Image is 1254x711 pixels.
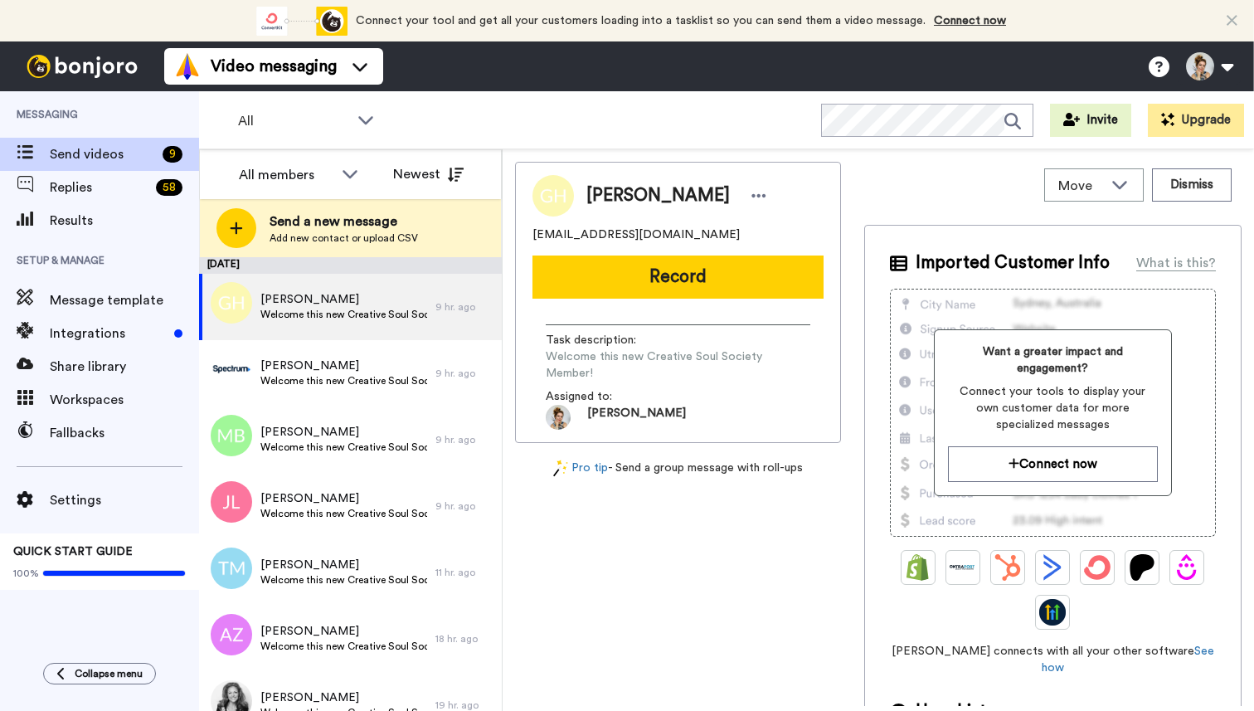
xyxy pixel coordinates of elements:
img: magic-wand.svg [553,460,568,477]
img: jl.png [211,481,252,523]
div: [DATE] [199,257,502,274]
button: Collapse menu [43,663,156,684]
span: Collapse menu [75,667,143,680]
span: Move [1058,176,1103,196]
span: Send a new message [270,212,418,231]
span: Share library [50,357,199,377]
span: Workspaces [50,390,199,410]
span: Task description : [546,332,662,348]
span: Video messaging [211,55,337,78]
span: [PERSON_NAME] [260,424,427,441]
button: Newest [381,158,476,191]
span: [PERSON_NAME] [260,623,427,640]
span: Welcome this new Creative Soul Society Member! [260,507,427,520]
span: [EMAIL_ADDRESS][DOMAIN_NAME] [532,226,740,243]
img: az.png [211,614,252,655]
button: Upgrade [1148,104,1244,137]
span: Welcome this new Creative Soul Society Member! [260,374,427,387]
div: - Send a group message with roll-ups [515,460,841,477]
span: Imported Customer Info [916,251,1110,275]
span: 100% [13,567,39,580]
span: [PERSON_NAME] [587,405,686,430]
span: Connect your tool and get all your customers loading into a tasklist so you can send them a video... [356,15,926,27]
img: Ontraport [950,554,976,581]
span: Settings [50,490,199,510]
img: ActiveCampaign [1039,554,1066,581]
span: [PERSON_NAME] [260,490,427,507]
span: Connect your tools to display your own customer data for more specialized messages [948,383,1159,433]
span: Fallbacks [50,423,199,443]
div: 9 hr. ago [435,499,493,513]
span: Results [50,211,199,231]
span: [PERSON_NAME] [260,689,427,706]
img: Shopify [905,554,931,581]
img: tm.png [211,548,252,589]
div: 9 hr. ago [435,367,493,380]
img: vm-color.svg [174,53,201,80]
img: Patreon [1129,554,1155,581]
span: Assigned to: [546,388,662,405]
div: 9 [163,146,182,163]
span: Welcome this new Creative Soul Society Member! [546,348,810,382]
span: All [238,111,349,131]
span: Welcome this new Creative Soul Society Member! [260,640,427,653]
span: Send videos [50,144,156,164]
div: 9 hr. ago [435,300,493,314]
img: 050e0e51-f6b8-445d-a13d-f5a0a3a9fdb1-1741723898.jpg [546,405,571,430]
img: mb.png [211,415,252,456]
div: 58 [156,179,182,196]
div: What is this? [1136,253,1216,273]
img: ConvertKit [1084,554,1111,581]
span: [PERSON_NAME] connects with all your other software [890,643,1216,676]
span: Replies [50,178,149,197]
img: Drip [1174,554,1200,581]
button: Record [532,256,824,299]
div: All members [239,165,333,185]
img: GoHighLevel [1039,599,1066,626]
span: Want a greater impact and engagement? [948,343,1159,377]
button: Invite [1050,104,1131,137]
img: gh.png [211,282,252,324]
span: Add new contact or upload CSV [270,231,418,245]
button: Dismiss [1152,168,1232,202]
img: bj-logo-header-white.svg [20,55,144,78]
span: Welcome this new Creative Soul Society Member! [260,573,427,587]
div: 18 hr. ago [435,632,493,645]
span: Welcome this new Creative Soul Society Member! [260,441,427,454]
div: 9 hr. ago [435,433,493,446]
div: 11 hr. ago [435,566,493,579]
a: Pro tip [553,460,608,477]
button: Connect now [948,446,1159,482]
span: [PERSON_NAME] [260,291,427,308]
a: See how [1042,645,1214,674]
span: Welcome this new Creative Soul Society Member! [260,308,427,321]
a: Connect now [934,15,1006,27]
img: Hubspot [994,554,1021,581]
span: Integrations [50,324,168,343]
div: animation [256,7,348,36]
span: [PERSON_NAME] [260,358,427,374]
span: Message template [50,290,199,310]
span: [PERSON_NAME] [260,557,427,573]
span: QUICK START GUIDE [13,546,133,558]
img: Image of Gena Haley [532,175,574,217]
span: [PERSON_NAME] [586,183,730,208]
img: c3ac020f-1ee6-465c-a9fa-a27b246b4eef.png [211,348,252,390]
